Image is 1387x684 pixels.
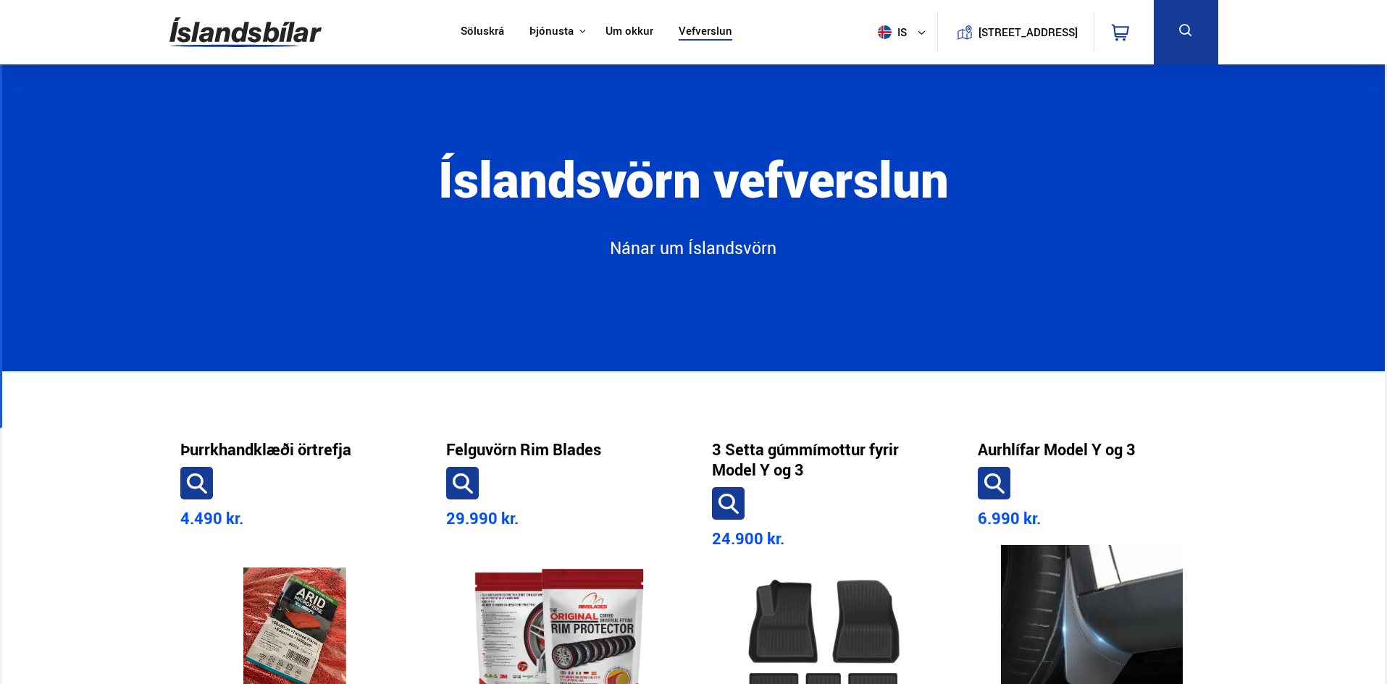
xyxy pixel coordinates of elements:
a: Um okkur [605,25,653,40]
span: 24.900 kr. [712,528,784,549]
button: is [872,11,937,54]
span: 6.990 kr. [978,507,1041,528]
a: Aurhlífar Model Y og 3 [978,439,1136,460]
img: svg+xml;base64,PHN2ZyB4bWxucz0iaHR0cDovL3d3dy53My5vcmcvMjAwMC9zdmciIHdpZHRoPSI1MTIiIGhlaWdodD0iNT... [878,25,892,39]
a: Söluskrá [461,25,504,40]
a: [STREET_ADDRESS] [945,12,1086,53]
button: Opna LiveChat spjallviðmót [12,6,55,49]
span: is [872,25,908,39]
span: 4.490 kr. [180,507,243,528]
a: Vefverslun [679,25,732,40]
img: G0Ugv5HjCgRt.svg [169,9,322,56]
a: 3 Setta gúmmímottur fyrir Model Y og 3 [712,439,940,480]
a: Felguvörn Rim Blades [446,439,601,460]
a: Þurrkhandklæði örtrefja [180,439,351,460]
button: Þjónusta [529,25,574,38]
a: Nánar um Íslandsvörn [379,237,1008,272]
button: [STREET_ADDRESS] [984,26,1073,38]
span: 29.990 kr. [446,507,519,528]
h1: Íslandsvörn vefverslun [300,151,1086,237]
